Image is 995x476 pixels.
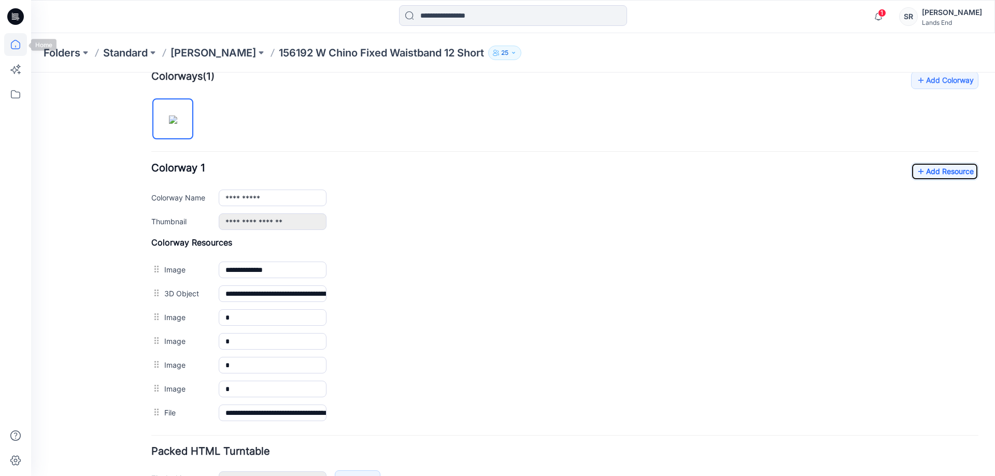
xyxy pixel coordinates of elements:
[103,46,148,60] a: Standard
[133,239,177,250] label: Image
[922,6,982,19] div: [PERSON_NAME]
[44,46,80,60] a: Folders
[304,398,349,415] a: Load
[133,215,177,226] label: 3D Object
[899,7,918,26] div: SR
[878,9,886,17] span: 1
[501,47,508,59] p: 25
[120,165,947,175] h4: Colorway Resources
[120,119,177,131] label: Colorway Name
[120,374,947,384] h4: Packed HTML Turntable
[133,334,177,345] label: File
[120,400,177,411] label: Zip Archive
[279,46,484,60] p: 156192 W Chino Fixed Waistband 12 Short
[133,263,177,274] label: Image
[133,191,177,203] label: Image
[120,143,177,154] label: Thumbnail
[138,43,146,51] img: eyJhbGciOiJIUzI1NiIsImtpZCI6IjAiLCJzbHQiOiJzZXMiLCJ0eXAiOiJKV1QifQ.eyJkYXRhIjp7InR5cGUiOiJzdG9yYW...
[170,46,256,60] a: [PERSON_NAME]
[880,90,947,108] a: Add Resource
[31,73,995,476] iframe: edit-style
[133,310,177,322] label: Image
[133,286,177,298] label: Image
[488,46,521,60] button: 25
[922,19,982,26] div: Lands End
[120,89,174,102] span: Colorway 1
